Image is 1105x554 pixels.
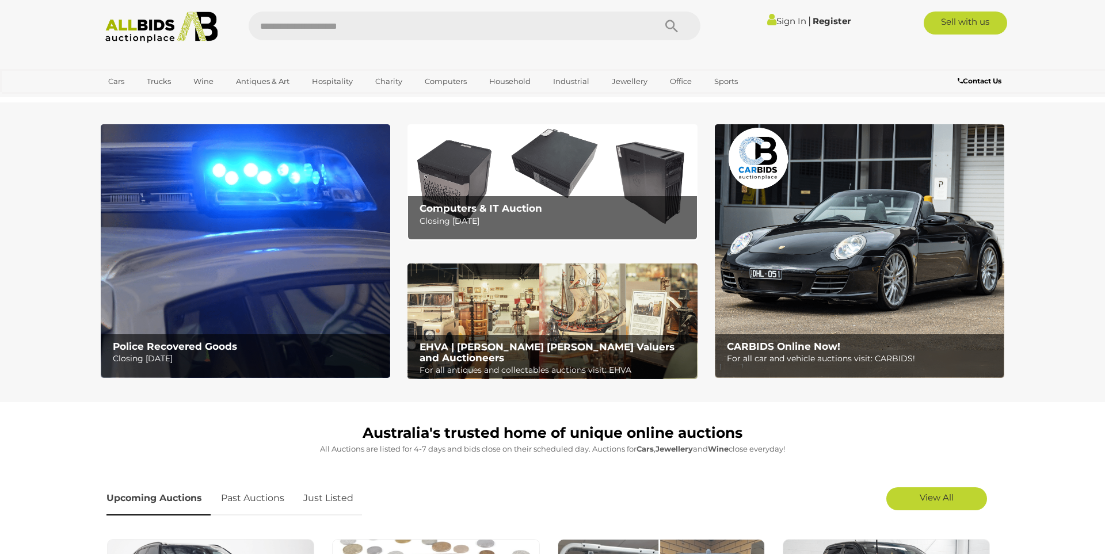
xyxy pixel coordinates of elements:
[420,214,691,228] p: Closing [DATE]
[304,72,360,91] a: Hospitality
[417,72,474,91] a: Computers
[604,72,655,91] a: Jewellery
[727,351,998,366] p: For all car and vehicle auctions visit: CARBIDS!
[924,12,1007,35] a: Sell with us
[106,425,999,441] h1: Australia's trusted home of unique online auctions
[958,77,1001,85] b: Contact Us
[113,341,237,352] b: Police Recovered Goods
[808,14,811,27] span: |
[101,124,390,378] a: Police Recovered Goods Police Recovered Goods Closing [DATE]
[101,72,132,91] a: Cars
[99,12,224,43] img: Allbids.com.au
[482,72,538,91] a: Household
[212,482,293,515] a: Past Auctions
[228,72,297,91] a: Antiques & Art
[958,75,1004,87] a: Contact Us
[813,16,851,26] a: Register
[767,16,806,26] a: Sign In
[106,442,999,456] p: All Auctions are listed for 4-7 days and bids close on their scheduled day. Auctions for , and cl...
[420,203,542,214] b: Computers & IT Auction
[407,124,697,240] img: Computers & IT Auction
[727,341,840,352] b: CARBIDS Online Now!
[101,91,197,110] a: [GEOGRAPHIC_DATA]
[420,341,675,364] b: EHVA | [PERSON_NAME] [PERSON_NAME] Valuers and Auctioneers
[186,72,221,91] a: Wine
[420,363,691,377] p: For all antiques and collectables auctions visit: EHVA
[707,72,745,91] a: Sports
[113,351,384,366] p: Closing [DATE]
[407,263,697,380] a: EHVA | Evans Hastings Valuers and Auctioneers EHVA | [PERSON_NAME] [PERSON_NAME] Valuers and Auct...
[643,12,700,40] button: Search
[295,482,362,515] a: Just Listed
[715,124,1004,378] a: CARBIDS Online Now! CARBIDS Online Now! For all car and vehicle auctions visit: CARBIDS!
[708,444,729,453] strong: Wine
[106,482,211,515] a: Upcoming Auctions
[368,72,410,91] a: Charity
[662,72,699,91] a: Office
[546,72,597,91] a: Industrial
[407,263,697,380] img: EHVA | Evans Hastings Valuers and Auctioneers
[407,124,697,240] a: Computers & IT Auction Computers & IT Auction Closing [DATE]
[715,124,1004,378] img: CARBIDS Online Now!
[637,444,654,453] strong: Cars
[656,444,693,453] strong: Jewellery
[920,492,954,503] span: View All
[101,124,390,378] img: Police Recovered Goods
[139,72,178,91] a: Trucks
[886,487,987,510] a: View All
